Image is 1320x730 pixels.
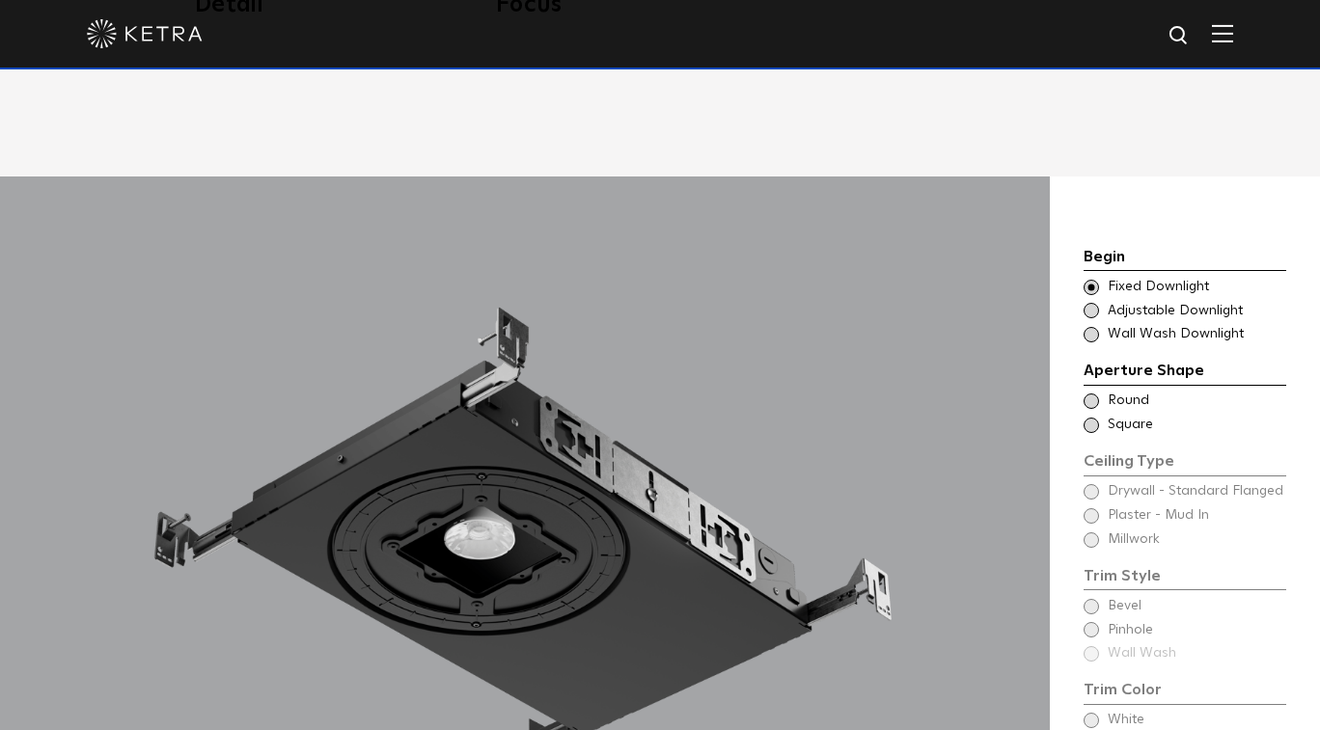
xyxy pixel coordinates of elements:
[1168,24,1192,48] img: search icon
[87,19,203,48] img: ketra-logo-2019-white
[1108,392,1284,411] span: Round
[1108,278,1284,297] span: Fixed Downlight
[1108,302,1284,321] span: Adjustable Downlight
[1108,325,1284,344] span: Wall Wash Downlight
[1084,359,1286,386] div: Aperture Shape
[1212,24,1233,42] img: Hamburger%20Nav.svg
[1108,416,1284,435] span: Square
[1084,245,1286,272] div: Begin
